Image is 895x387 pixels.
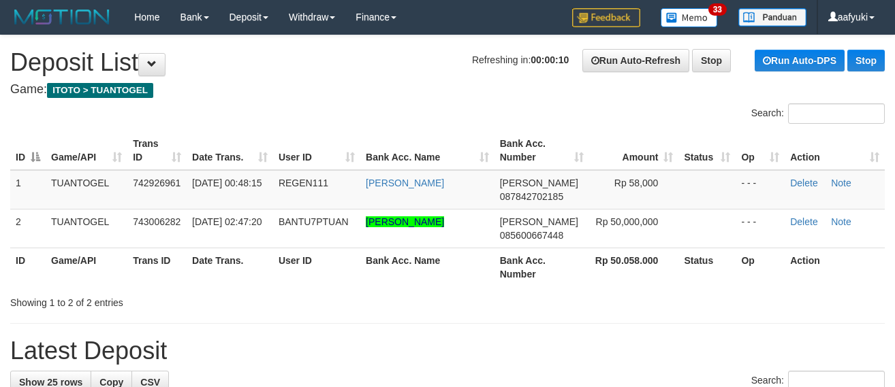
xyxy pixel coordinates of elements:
td: - - - [736,209,785,248]
a: [PERSON_NAME] [366,178,444,188]
img: MOTION_logo.png [10,7,114,27]
td: - - - [736,170,785,209]
th: User ID [273,248,360,286]
th: Game/API: activate to sort column ascending [46,131,127,170]
input: Search: [788,103,885,124]
span: BANTU7PTUAN [279,216,349,227]
th: Op: activate to sort column ascending [736,131,785,170]
span: [DATE] 00:48:15 [192,178,262,188]
span: 743006282 [133,216,180,227]
a: Note [831,216,851,227]
span: 33 [708,3,727,16]
th: Bank Acc. Name: activate to sort column ascending [360,131,494,170]
span: Rp 50,000,000 [596,216,659,227]
th: Amount: activate to sort column ascending [589,131,678,170]
td: 2 [10,209,46,248]
th: Status: activate to sort column ascending [678,131,736,170]
th: ID [10,248,46,286]
th: Rp 50.058.000 [589,248,678,286]
th: Bank Acc. Number [494,248,590,286]
h1: Latest Deposit [10,337,885,365]
span: Copy 085600667448 to clipboard [500,230,563,241]
h1: Deposit List [10,49,885,76]
a: Run Auto-Refresh [582,49,689,72]
span: 742926961 [133,178,180,188]
a: Stop [692,49,731,72]
a: Delete [790,178,817,188]
a: Stop [847,50,885,71]
img: Button%20Memo.svg [661,8,718,27]
span: Refreshing in: [472,54,569,65]
span: Rp 58,000 [614,178,659,188]
h4: Game: [10,83,885,97]
td: TUANTOGEL [46,170,127,209]
span: [DATE] 02:47:20 [192,216,262,227]
td: 1 [10,170,46,209]
a: Note [831,178,851,188]
th: ID: activate to sort column descending [10,131,46,170]
img: Feedback.jpg [572,8,640,27]
label: Search: [751,103,885,124]
strong: 00:00:10 [531,54,569,65]
span: ITOTO > TUANTOGEL [47,83,153,98]
a: [PERSON_NAME] [366,216,444,227]
span: Copy 087842702185 to clipboard [500,191,563,202]
span: REGEN111 [279,178,328,188]
span: [PERSON_NAME] [500,178,578,188]
th: Bank Acc. Number: activate to sort column ascending [494,131,590,170]
td: TUANTOGEL [46,209,127,248]
span: [PERSON_NAME] [500,216,578,227]
th: Game/API [46,248,127,286]
th: User ID: activate to sort column ascending [273,131,360,170]
th: Date Trans. [187,248,273,286]
th: Bank Acc. Name [360,248,494,286]
div: Showing 1 to 2 of 2 entries [10,290,363,309]
th: Status [678,248,736,286]
th: Date Trans.: activate to sort column ascending [187,131,273,170]
th: Op [736,248,785,286]
a: Run Auto-DPS [755,50,845,71]
img: panduan.png [738,8,806,27]
th: Action [785,248,885,286]
a: Delete [790,216,817,227]
th: Action: activate to sort column ascending [785,131,885,170]
th: Trans ID: activate to sort column ascending [127,131,187,170]
th: Trans ID [127,248,187,286]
